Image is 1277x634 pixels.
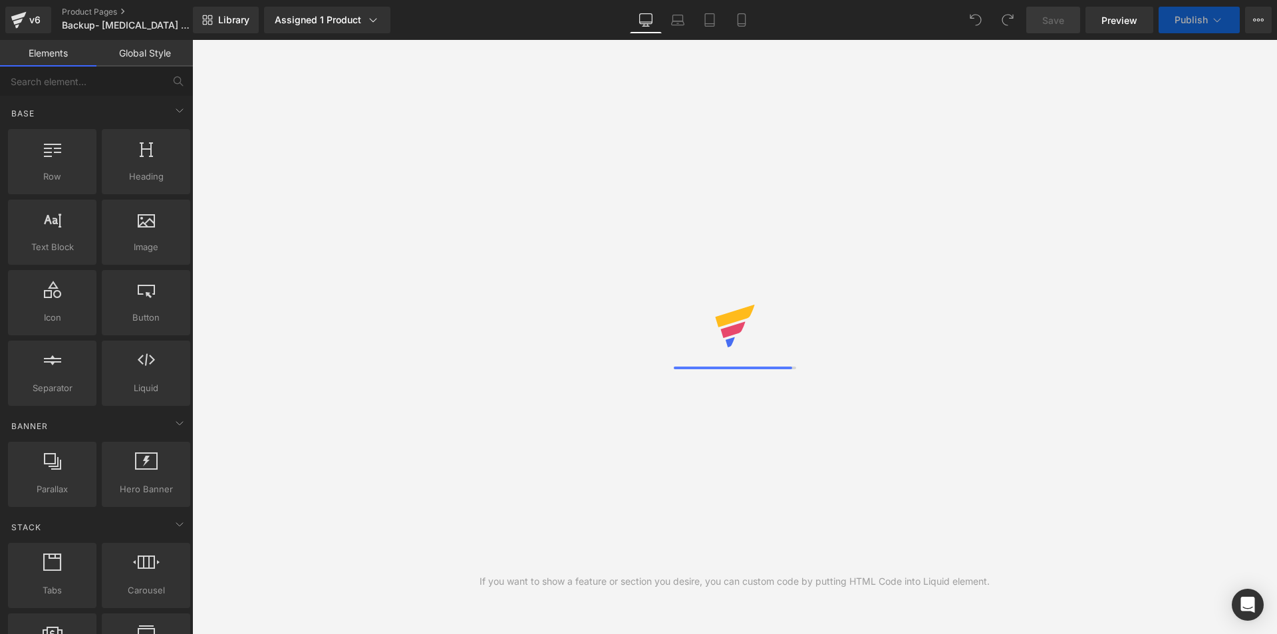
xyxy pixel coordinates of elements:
a: New Library [193,7,259,33]
span: Heading [106,170,186,184]
div: v6 [27,11,43,29]
span: Parallax [12,482,92,496]
span: Publish [1175,15,1208,25]
span: Carousel [106,583,186,597]
a: Tablet [694,7,726,33]
a: Preview [1085,7,1153,33]
span: Icon [12,311,92,325]
span: Hero Banner [106,482,186,496]
span: Image [106,240,186,254]
a: Product Pages [62,7,215,17]
span: Tabs [12,583,92,597]
span: Button [106,311,186,325]
div: If you want to show a feature or section you desire, you can custom code by putting HTML Code int... [480,574,990,589]
a: Mobile [726,7,758,33]
button: More [1245,7,1272,33]
span: Save [1042,13,1064,27]
span: Liquid [106,381,186,395]
span: Backup- [MEDICAL_DATA] Nekkussen || [PERSON_NAME] [DATE] [62,20,190,31]
span: Stack [10,521,43,534]
span: Banner [10,420,49,432]
a: Desktop [630,7,662,33]
span: Separator [12,381,92,395]
span: Base [10,107,36,120]
button: Redo [994,7,1021,33]
div: Open Intercom Messenger [1232,589,1264,621]
div: Assigned 1 Product [275,13,380,27]
button: Publish [1159,7,1240,33]
button: Undo [962,7,989,33]
span: Row [12,170,92,184]
a: v6 [5,7,51,33]
span: Library [218,14,249,26]
span: Preview [1101,13,1137,27]
a: Laptop [662,7,694,33]
a: Global Style [96,40,193,67]
span: Text Block [12,240,92,254]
